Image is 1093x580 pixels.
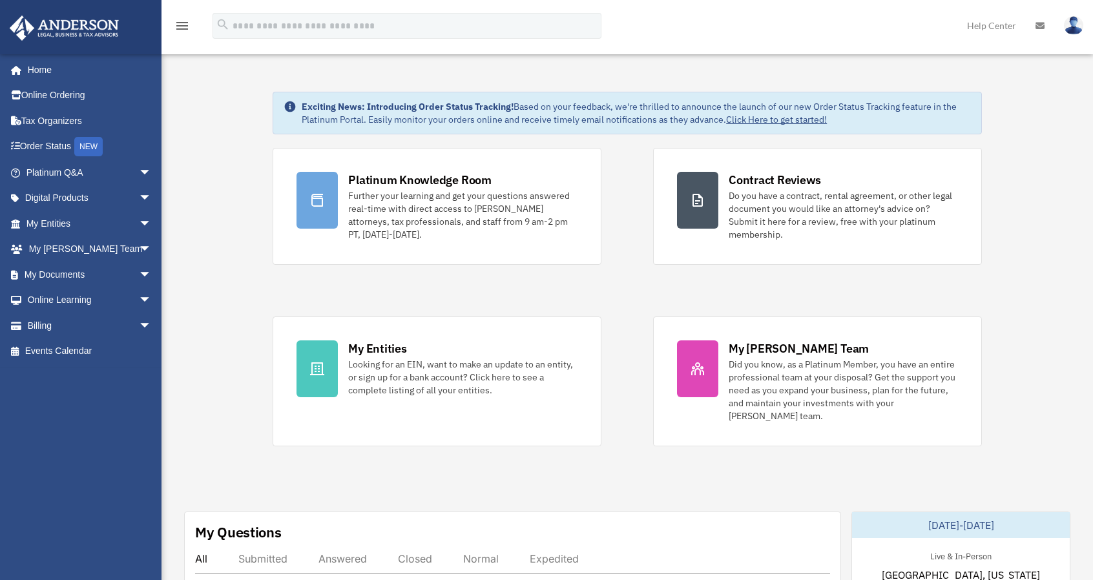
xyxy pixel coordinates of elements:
a: My [PERSON_NAME] Team Did you know, as a Platinum Member, you have an entire professional team at... [653,316,982,446]
span: arrow_drop_down [139,287,165,314]
a: Online Learningarrow_drop_down [9,287,171,313]
a: Events Calendar [9,338,171,364]
i: search [216,17,230,32]
a: Platinum Q&Aarrow_drop_down [9,160,171,185]
a: Home [9,57,165,83]
a: Platinum Knowledge Room Further your learning and get your questions answered real-time with dire... [273,148,601,265]
a: Billingarrow_drop_down [9,313,171,338]
a: menu [174,23,190,34]
div: Further your learning and get your questions answered real-time with direct access to [PERSON_NAM... [348,189,578,241]
div: Closed [398,552,432,565]
i: menu [174,18,190,34]
strong: Exciting News: Introducing Order Status Tracking! [302,101,514,112]
div: Answered [318,552,367,565]
a: My Entitiesarrow_drop_down [9,211,171,236]
span: arrow_drop_down [139,236,165,263]
a: Click Here to get started! [726,114,827,125]
span: arrow_drop_down [139,313,165,339]
a: Tax Organizers [9,108,171,134]
div: All [195,552,207,565]
span: arrow_drop_down [139,211,165,237]
a: My Entities Looking for an EIN, want to make an update to an entity, or sign up for a bank accoun... [273,316,601,446]
div: NEW [74,137,103,156]
a: Digital Productsarrow_drop_down [9,185,171,211]
a: Contract Reviews Do you have a contract, rental agreement, or other legal document you would like... [653,148,982,265]
a: Order StatusNEW [9,134,171,160]
div: [DATE]-[DATE] [852,512,1070,538]
div: Do you have a contract, rental agreement, or other legal document you would like an attorney's ad... [729,189,958,241]
div: Based on your feedback, we're thrilled to announce the launch of our new Order Status Tracking fe... [302,100,971,126]
a: My [PERSON_NAME] Teamarrow_drop_down [9,236,171,262]
a: My Documentsarrow_drop_down [9,262,171,287]
div: Did you know, as a Platinum Member, you have an entire professional team at your disposal? Get th... [729,358,958,422]
img: User Pic [1064,16,1083,35]
div: My Entities [348,340,406,357]
div: Submitted [238,552,287,565]
a: Online Ordering [9,83,171,109]
img: Anderson Advisors Platinum Portal [6,16,123,41]
div: My [PERSON_NAME] Team [729,340,869,357]
div: Live & In-Person [920,548,1002,562]
div: Normal [463,552,499,565]
div: Looking for an EIN, want to make an update to an entity, or sign up for a bank account? Click her... [348,358,578,397]
span: arrow_drop_down [139,185,165,212]
div: Expedited [530,552,579,565]
div: Platinum Knowledge Room [348,172,492,188]
div: Contract Reviews [729,172,821,188]
span: arrow_drop_down [139,160,165,186]
div: My Questions [195,523,282,542]
span: arrow_drop_down [139,262,165,288]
